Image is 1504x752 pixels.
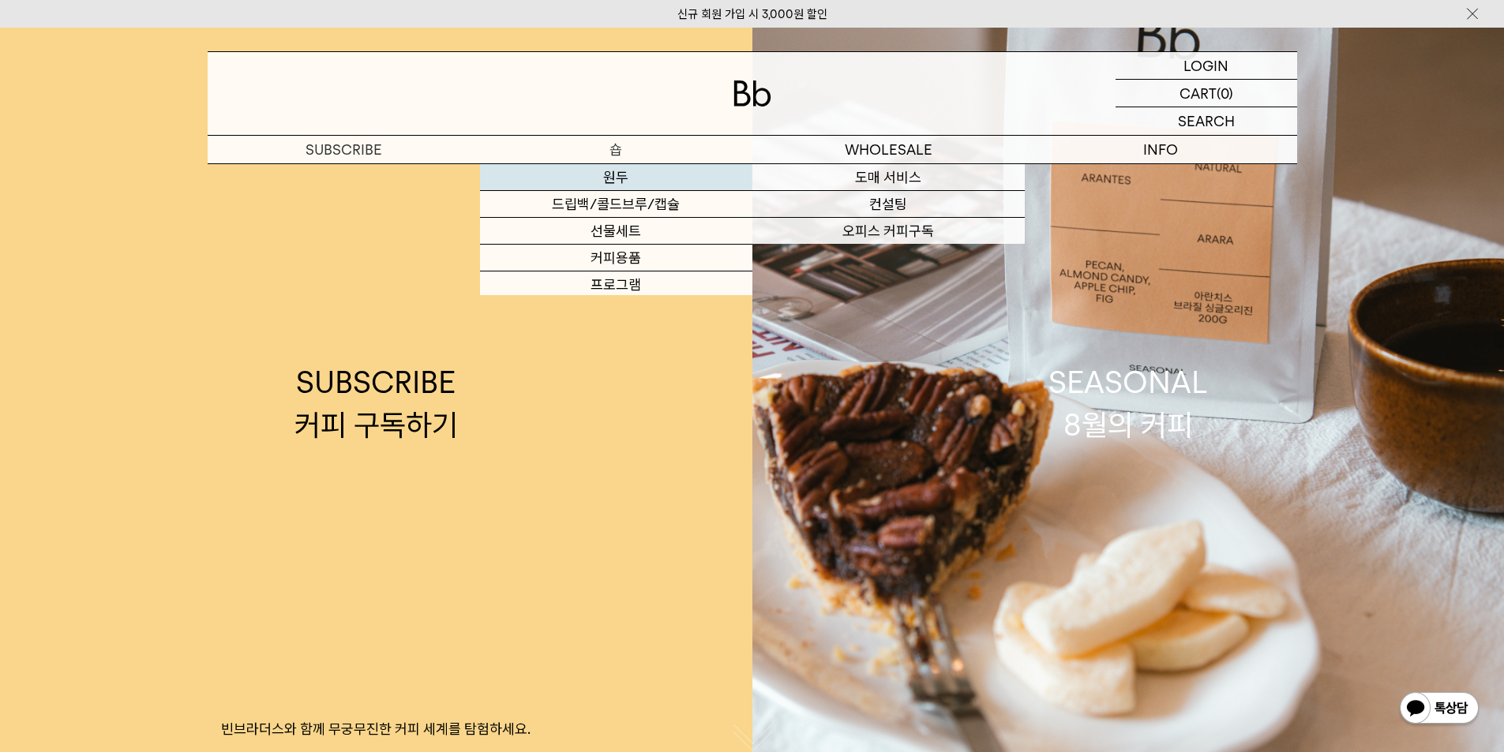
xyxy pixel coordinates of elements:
[733,80,771,107] img: 로고
[1025,136,1297,163] p: INFO
[677,7,827,21] a: 신규 회원 가입 시 3,000원 할인
[1116,52,1297,80] a: LOGIN
[1048,361,1208,445] div: SEASONAL 8월의 커피
[752,218,1025,245] a: 오피스 커피구독
[1116,80,1297,107] a: CART (0)
[208,136,480,163] a: SUBSCRIBE
[1398,690,1480,728] img: 카카오톡 채널 1:1 채팅 버튼
[752,191,1025,218] a: 컨설팅
[480,218,752,245] a: 선물세트
[1217,80,1233,107] p: (0)
[480,136,752,163] a: 숍
[480,271,752,298] a: 프로그램
[1183,52,1228,79] p: LOGIN
[294,361,458,445] div: SUBSCRIBE 커피 구독하기
[1180,80,1217,107] p: CART
[480,245,752,271] a: 커피용품
[480,164,752,191] a: 원두
[480,191,752,218] a: 드립백/콜드브루/캡슐
[752,136,1025,163] p: WHOLESALE
[752,164,1025,191] a: 도매 서비스
[1178,107,1235,135] p: SEARCH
